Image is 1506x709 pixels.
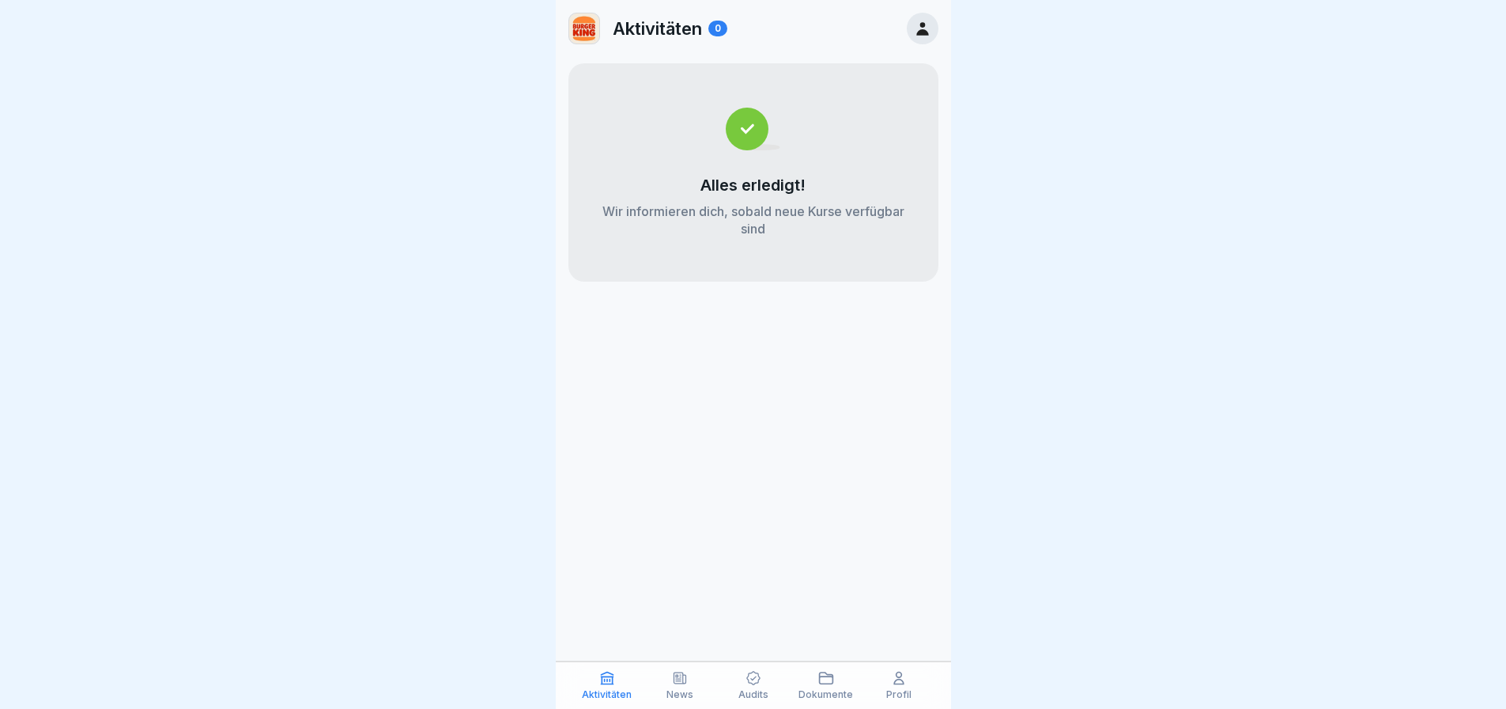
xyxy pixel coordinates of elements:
[582,689,632,700] p: Aktivitäten
[613,18,702,39] p: Aktivitäten
[600,203,907,237] p: Wir informieren dich, sobald neue Kurse verfügbar sind
[798,689,853,700] p: Dokumente
[700,176,806,195] p: Alles erledigt!
[886,689,912,700] p: Profil
[738,689,768,700] p: Audits
[726,108,780,150] img: completed.svg
[569,13,599,44] img: w2f18lwxr3adf3talrpwf6id.png
[708,21,727,36] div: 0
[666,689,693,700] p: News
